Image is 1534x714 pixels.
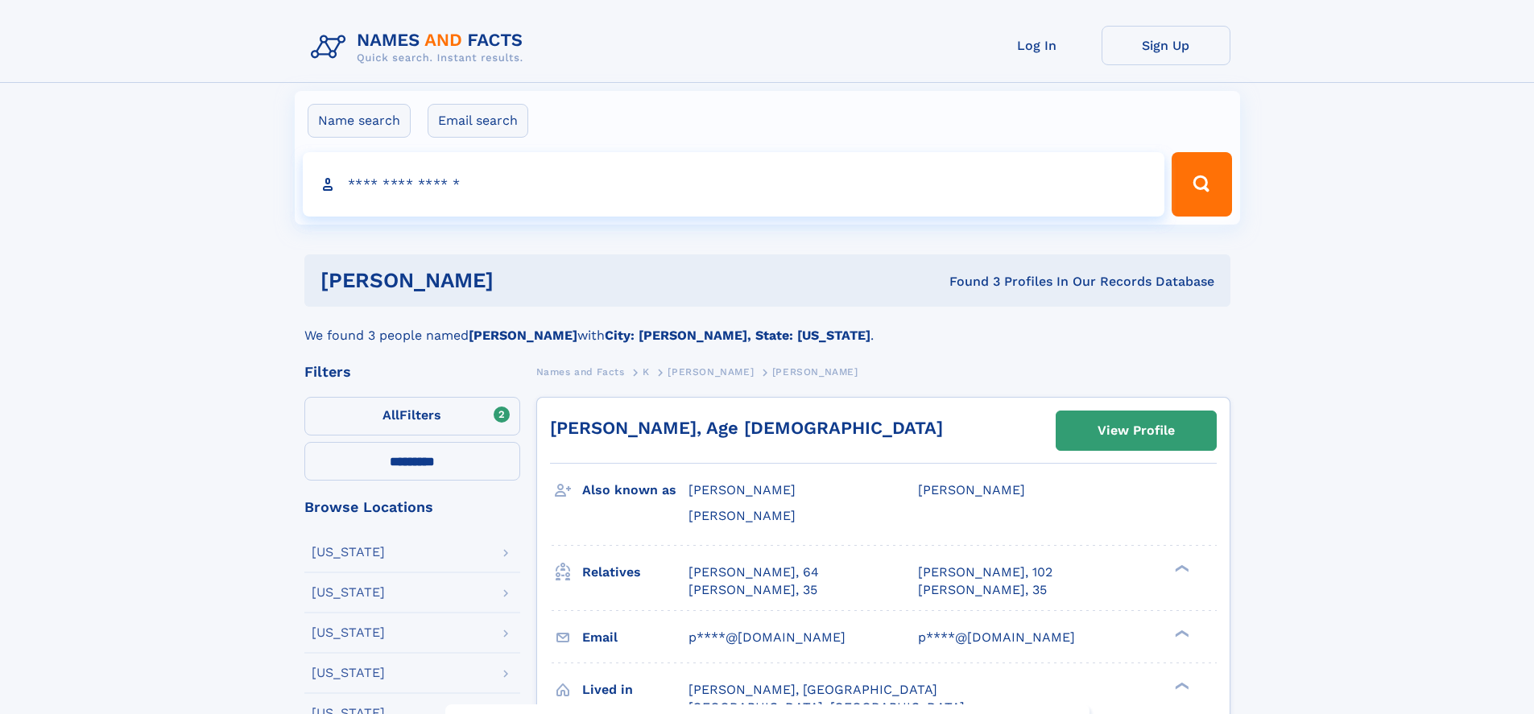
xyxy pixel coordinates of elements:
[1102,26,1230,65] a: Sign Up
[668,366,754,378] span: [PERSON_NAME]
[688,682,937,697] span: [PERSON_NAME], [GEOGRAPHIC_DATA]
[605,328,870,343] b: City: [PERSON_NAME], State: [US_STATE]
[304,307,1230,345] div: We found 3 people named with .
[1098,412,1175,449] div: View Profile
[304,500,520,514] div: Browse Locations
[1056,411,1216,450] a: View Profile
[320,270,722,291] h1: [PERSON_NAME]
[643,366,650,378] span: K
[688,581,817,599] a: [PERSON_NAME], 35
[582,559,688,586] h3: Relatives
[668,361,754,382] a: [PERSON_NAME]
[550,418,943,438] a: [PERSON_NAME], Age [DEMOGRAPHIC_DATA]
[1171,628,1190,638] div: ❯
[1172,152,1231,217] button: Search Button
[303,152,1165,217] input: search input
[312,546,385,559] div: [US_STATE]
[382,407,399,423] span: All
[973,26,1102,65] a: Log In
[582,676,688,704] h3: Lived in
[722,273,1214,291] div: Found 3 Profiles In Our Records Database
[304,397,520,435] label: Filters
[643,361,650,382] a: K
[304,26,536,69] img: Logo Names and Facts
[1171,563,1190,573] div: ❯
[918,563,1052,581] a: [PERSON_NAME], 102
[308,104,411,138] label: Name search
[1171,680,1190,691] div: ❯
[688,563,819,581] a: [PERSON_NAME], 64
[428,104,528,138] label: Email search
[688,508,796,523] span: [PERSON_NAME]
[312,626,385,639] div: [US_STATE]
[918,482,1025,497] span: [PERSON_NAME]
[312,586,385,599] div: [US_STATE]
[304,365,520,379] div: Filters
[469,328,577,343] b: [PERSON_NAME]
[688,482,796,497] span: [PERSON_NAME]
[918,581,1047,599] a: [PERSON_NAME], 35
[582,624,688,651] h3: Email
[536,361,625,382] a: Names and Facts
[772,366,858,378] span: [PERSON_NAME]
[582,477,688,504] h3: Also known as
[312,667,385,679] div: [US_STATE]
